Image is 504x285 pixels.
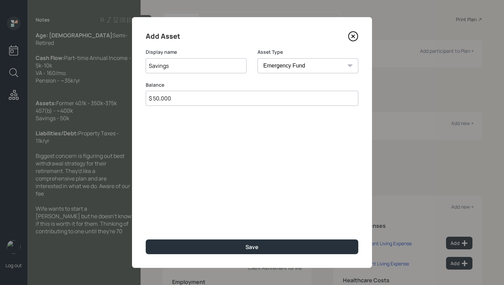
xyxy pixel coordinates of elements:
div: Save [245,243,259,251]
h4: Add Asset [146,31,180,42]
button: Save [146,239,358,254]
label: Asset Type [257,49,358,55]
label: Balance [146,82,358,88]
label: Display name [146,49,247,55]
